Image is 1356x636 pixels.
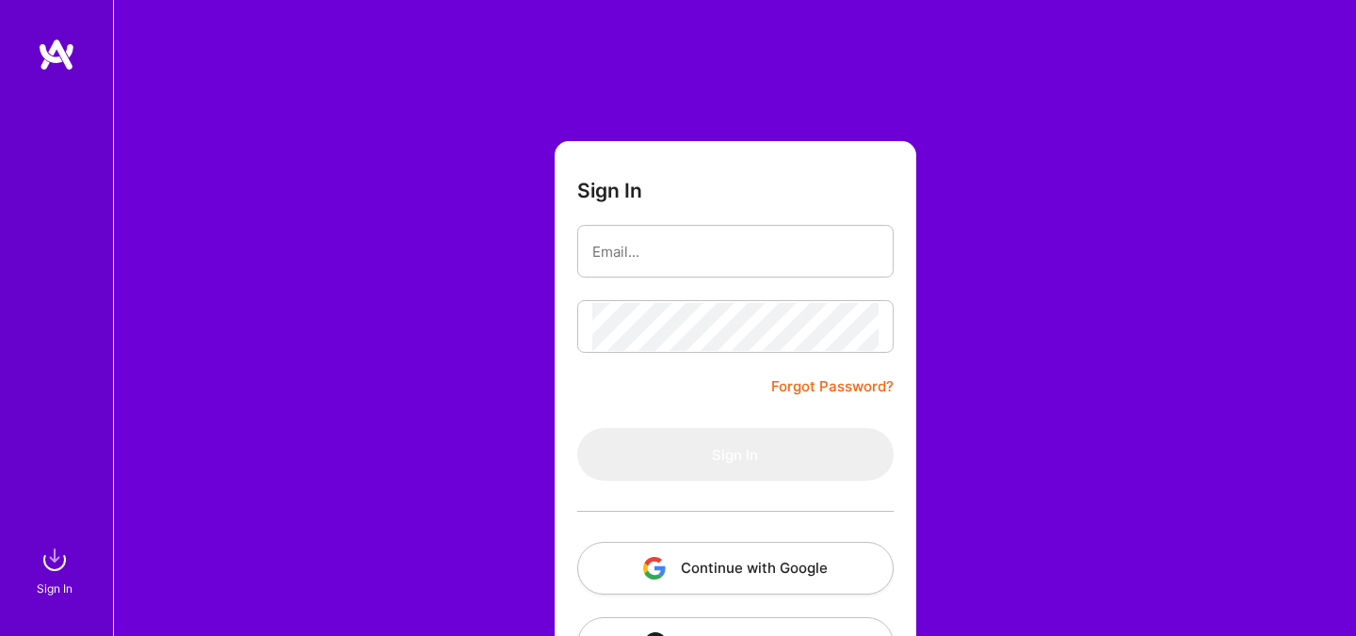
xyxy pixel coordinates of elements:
h3: Sign In [577,179,642,202]
button: Sign In [577,428,894,481]
img: sign in [36,541,73,579]
img: logo [38,38,75,72]
div: Sign In [37,579,73,598]
button: Continue with Google [577,542,894,595]
img: icon [643,557,666,580]
a: sign inSign In [40,541,73,598]
a: Forgot Password? [771,375,894,398]
input: Email... [592,228,879,276]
